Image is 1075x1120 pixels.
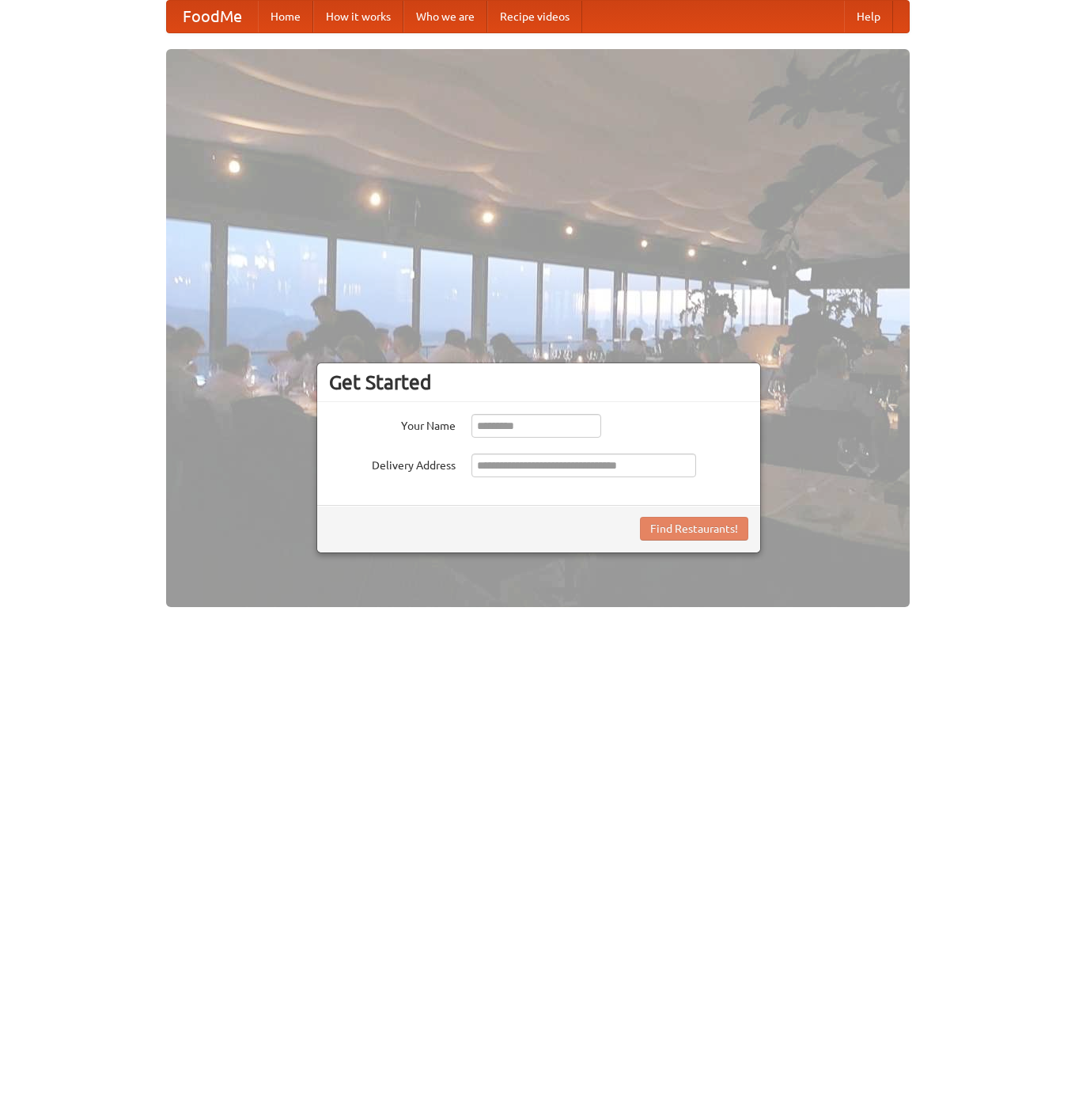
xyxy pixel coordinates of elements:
[329,414,456,434] label: Your Name
[487,1,582,32] a: Recipe videos
[167,1,258,32] a: FoodMe
[313,1,403,32] a: How it works
[640,517,748,541] button: Find Restaurants!
[329,370,748,394] h3: Get Started
[844,1,893,32] a: Help
[329,454,456,473] label: Delivery Address
[258,1,313,32] a: Home
[403,1,487,32] a: Who we are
